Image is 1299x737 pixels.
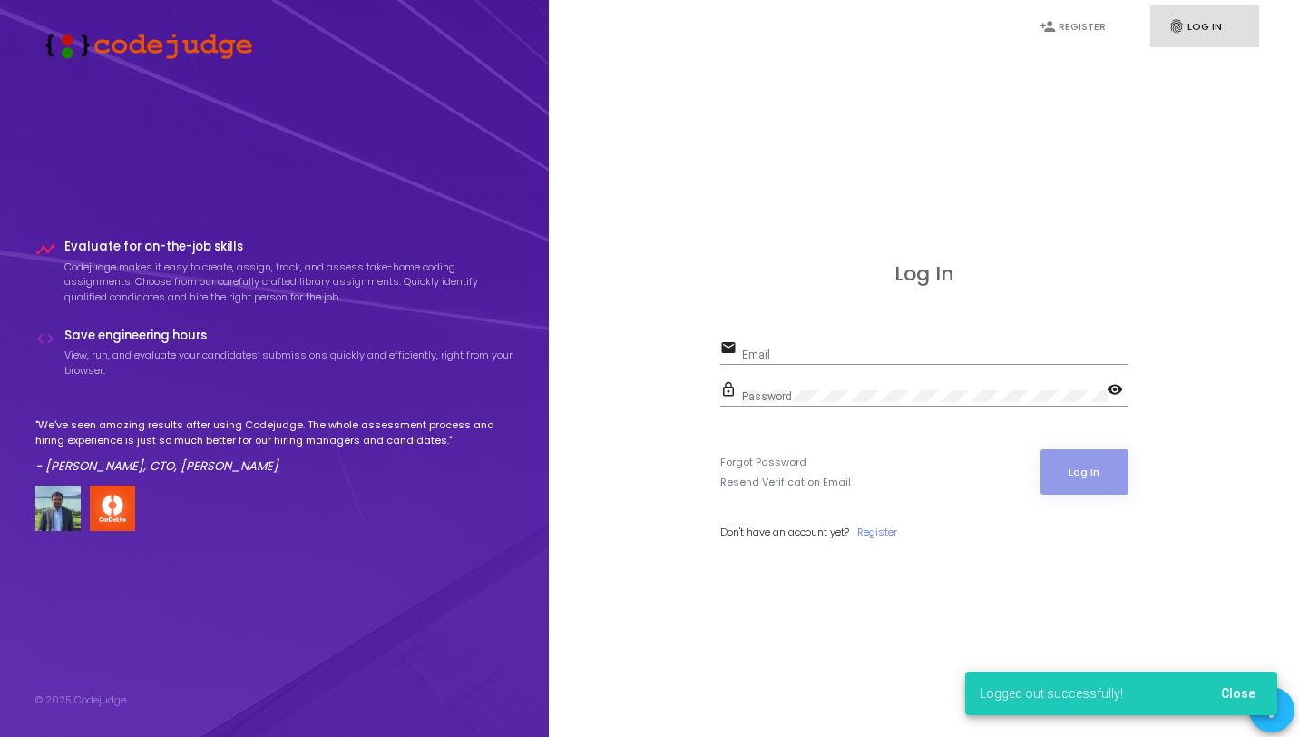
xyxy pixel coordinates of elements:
span: Logged out successfully! [980,684,1123,703]
a: Register [857,525,897,540]
span: Close [1221,686,1255,701]
h4: Save engineering hours [64,329,514,343]
h3: Log In [720,262,1128,286]
mat-icon: lock_outline [720,380,742,402]
a: Resend Verification Email [720,475,851,490]
i: code [35,329,55,349]
em: - [PERSON_NAME], CTO, [PERSON_NAME] [35,457,278,475]
button: Log In [1040,449,1128,495]
i: timeline [35,240,55,260]
a: Forgot Password [720,455,806,470]
a: person_addRegister [1021,5,1130,48]
i: fingerprint [1168,18,1185,34]
p: "We've seen amazing results after using Codejudge. The whole assessment process and hiring experi... [35,418,514,447]
p: View, run, and evaluate your candidates’ submissions quickly and efficiently, right from your bro... [64,348,514,378]
img: user image [35,486,81,531]
button: Close [1206,677,1270,710]
input: Email [742,349,1128,361]
span: Don't have an account yet? [720,525,849,539]
a: fingerprintLog In [1150,5,1259,48]
img: company-logo [90,486,135,531]
mat-icon: visibility [1107,380,1128,402]
p: Codejudge makes it easy to create, assign, track, and assess take-home coding assignments. Choose... [64,260,514,305]
div: © 2025 Codejudge [35,693,126,708]
i: person_add [1040,18,1056,34]
mat-icon: email [720,339,742,360]
h4: Evaluate for on-the-job skills [64,240,514,254]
